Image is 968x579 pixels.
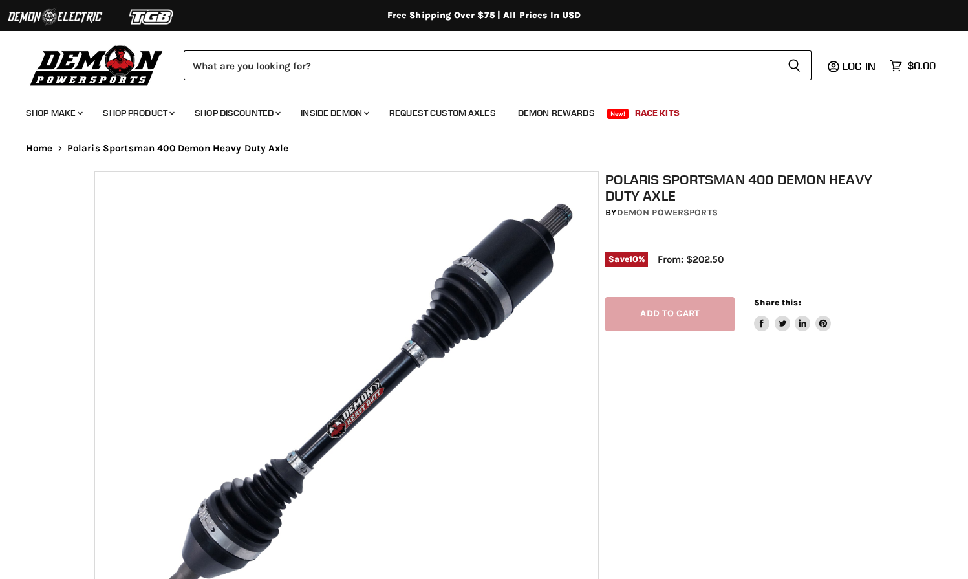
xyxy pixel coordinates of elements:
[16,94,932,126] ul: Main menu
[658,254,724,265] span: From: $202.50
[605,206,880,220] div: by
[625,100,689,126] a: Race Kits
[103,5,200,29] img: TGB Logo 2
[380,100,506,126] a: Request Custom Axles
[184,50,777,80] input: Search
[607,109,629,119] span: New!
[617,207,718,218] a: Demon Powersports
[508,100,605,126] a: Demon Rewards
[184,50,812,80] form: Product
[26,42,167,88] img: Demon Powersports
[837,60,883,72] a: Log in
[185,100,288,126] a: Shop Discounted
[629,254,638,264] span: 10
[605,171,880,204] h1: Polaris Sportsman 400 Demon Heavy Duty Axle
[6,5,103,29] img: Demon Electric Logo 2
[605,252,648,267] span: Save %
[16,100,91,126] a: Shop Make
[291,100,377,126] a: Inside Demon
[843,60,876,72] span: Log in
[67,143,288,154] span: Polaris Sportsman 400 Demon Heavy Duty Axle
[754,297,831,331] aside: Share this:
[754,298,801,307] span: Share this:
[93,100,182,126] a: Shop Product
[777,50,812,80] button: Search
[907,60,936,72] span: $0.00
[883,56,942,75] a: $0.00
[26,143,53,154] a: Home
